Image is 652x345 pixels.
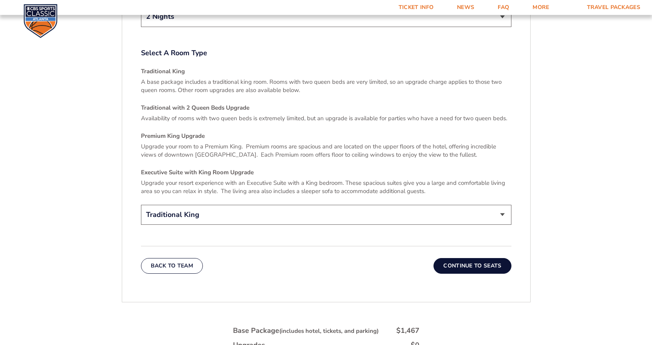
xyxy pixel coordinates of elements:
[141,78,511,94] p: A base package includes a traditional king room. Rooms with two queen beds are very limited, so a...
[433,258,511,274] button: Continue To Seats
[396,326,419,336] div: $1,467
[141,179,511,195] p: Upgrade your resort experience with an Executive Suite with a King bedroom. These spacious suites...
[141,104,511,112] h4: Traditional with 2 Queen Beds Upgrade
[141,258,203,274] button: Back To Team
[141,132,511,140] h4: Premium King Upgrade
[141,143,511,159] p: Upgrade your room to a Premium King. Premium rooms are spacious and are located on the upper floo...
[141,114,511,123] p: Availability of rooms with two queen beds is extremely limited, but an upgrade is available for p...
[141,67,511,76] h4: Traditional King
[279,327,379,335] small: (includes hotel, tickets, and parking)
[141,168,511,177] h4: Executive Suite with King Room Upgrade
[233,326,379,336] div: Base Package
[23,4,58,38] img: CBS Sports Classic
[141,48,511,58] label: Select A Room Type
